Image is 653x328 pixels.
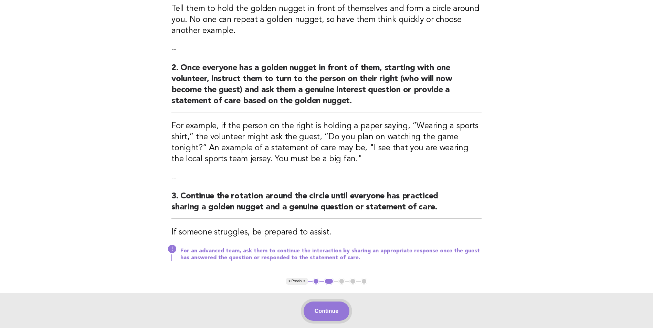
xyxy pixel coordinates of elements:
[304,302,349,321] button: Continue
[171,173,482,183] p: --
[171,63,482,112] h2: 2. Once everyone has a golden nugget in front of them, starting with one volunteer, instruct them...
[171,3,482,36] h3: Tell them to hold the golden nugget in front of themselves and form a circle around you. No one c...
[171,45,482,54] p: --
[324,278,334,285] button: 2
[313,278,319,285] button: 1
[171,191,482,219] h2: 3. Continue the rotation around the circle until everyone has practiced sharing a golden nugget a...
[171,121,482,165] h3: For example, if the person on the right is holding a paper saying, “Wearing a sports shirt,” the ...
[286,278,308,285] button: < Previous
[171,227,482,238] h3: If someone struggles, be prepared to assist.
[180,248,482,261] p: For an advanced team, ask them to continue the interaction by sharing an appropriate response onc...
